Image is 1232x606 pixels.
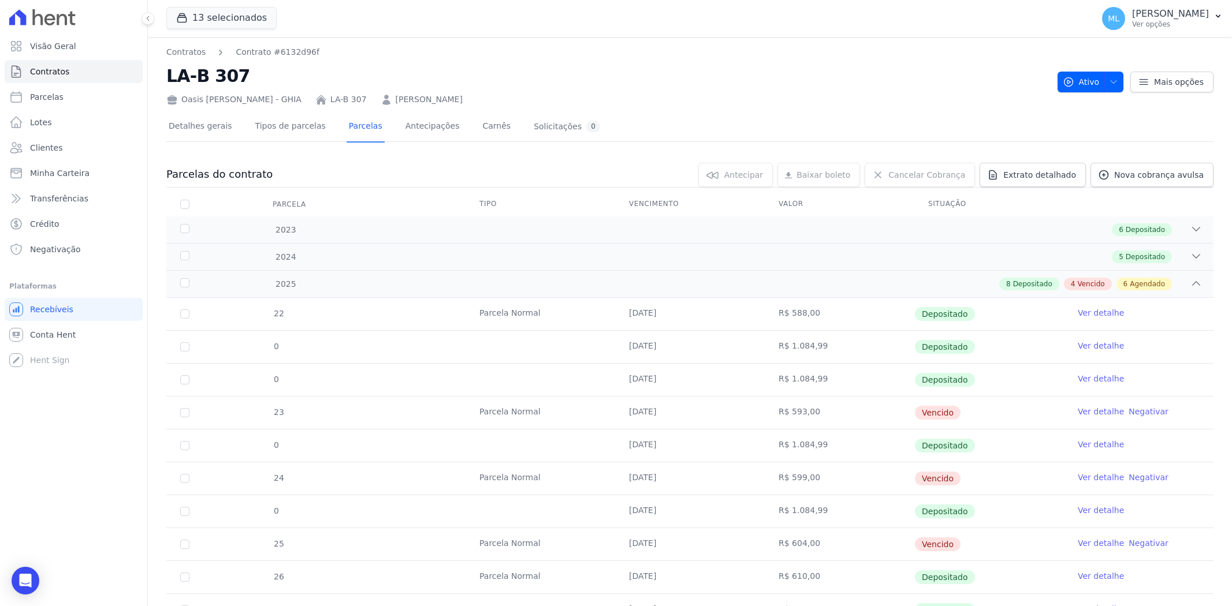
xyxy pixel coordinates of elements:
[273,407,284,417] span: 23
[5,238,143,261] a: Negativação
[1003,169,1076,181] span: Extrato detalhado
[30,244,81,255] span: Negativação
[915,439,975,452] span: Depositado
[1058,72,1124,92] button: Ativo
[180,309,189,319] input: Só é possível selecionar pagamentos em aberto
[466,561,615,593] td: Parcela Normal
[765,429,914,462] td: R$ 1.084,99
[466,396,615,429] td: Parcela Normal
[1078,340,1124,351] a: Ver detalhe
[1132,20,1209,29] p: Ver opções
[12,567,39,594] div: Open Intercom Messenger
[1130,72,1214,92] a: Mais opções
[586,121,600,132] div: 0
[765,462,914,495] td: R$ 599,00
[615,298,765,330] td: [DATE]
[273,375,279,384] span: 0
[1078,504,1124,516] a: Ver detalhe
[1126,225,1165,235] span: Depositado
[466,298,615,330] td: Parcela Normal
[615,396,765,429] td: [DATE]
[1078,570,1124,582] a: Ver detalhe
[180,573,189,582] input: Só é possível selecionar pagamentos em aberto
[180,342,189,351] input: Só é possível selecionar pagamentos em aberto
[1108,14,1119,23] span: ML
[5,136,143,159] a: Clientes
[1071,279,1075,289] span: 4
[5,187,143,210] a: Transferências
[30,304,73,315] span: Recebíveis
[180,507,189,516] input: Só é possível selecionar pagamentos em aberto
[615,192,765,216] th: Vencimento
[30,167,90,179] span: Minha Carteira
[1132,8,1209,20] p: [PERSON_NAME]
[5,162,143,185] a: Minha Carteira
[915,373,975,387] span: Depositado
[236,46,319,58] a: Contrato #6132d96f
[914,192,1064,216] th: Situação
[531,112,602,143] a: Solicitações0
[166,167,273,181] h3: Parcelas do contrato
[273,539,284,548] span: 25
[5,323,143,346] a: Conta Hent
[396,93,463,106] a: [PERSON_NAME]
[765,561,914,593] td: R$ 610,00
[1129,538,1168,548] a: Negativar
[615,331,765,363] td: [DATE]
[1078,537,1124,549] a: Ver detalhe
[1119,252,1123,262] span: 5
[480,112,513,143] a: Carnês
[615,429,765,462] td: [DATE]
[5,85,143,109] a: Parcelas
[1119,225,1123,235] span: 6
[253,112,328,143] a: Tipos de parcelas
[273,506,279,515] span: 0
[615,364,765,396] td: [DATE]
[466,528,615,560] td: Parcela Normal
[1078,439,1124,450] a: Ver detalhe
[765,298,914,330] td: R$ 588,00
[615,528,765,560] td: [DATE]
[5,298,143,321] a: Recebíveis
[30,193,88,204] span: Transferências
[30,91,64,103] span: Parcelas
[915,406,961,420] span: Vencido
[347,112,385,143] a: Parcelas
[1154,76,1204,88] span: Mais opções
[615,561,765,593] td: [DATE]
[980,163,1086,187] a: Extrato detalhado
[30,66,69,77] span: Contratos
[273,440,279,450] span: 0
[765,364,914,396] td: R$ 1.084,99
[615,495,765,528] td: [DATE]
[403,112,462,143] a: Antecipações
[1013,279,1052,289] span: Depositado
[180,540,189,549] input: default
[765,396,914,429] td: R$ 593,00
[765,331,914,363] td: R$ 1.084,99
[5,212,143,235] a: Crédito
[765,528,914,560] td: R$ 604,00
[534,121,600,132] div: Solicitações
[166,63,1048,89] h2: LA-B 307
[30,117,52,128] span: Lotes
[166,112,235,143] a: Detalhes gerais
[615,462,765,495] td: [DATE]
[166,46,206,58] a: Contratos
[1129,407,1168,416] a: Negativar
[275,224,296,236] span: 2023
[275,278,296,290] span: 2025
[30,142,62,154] span: Clientes
[1078,307,1124,319] a: Ver detalhe
[30,40,76,52] span: Visão Geral
[1123,279,1128,289] span: 6
[1129,473,1168,482] a: Negativar
[166,7,277,29] button: 13 selecionados
[330,93,367,106] a: LA-B 307
[273,572,284,581] span: 26
[180,474,189,483] input: default
[180,441,189,450] input: Só é possível selecionar pagamentos em aberto
[5,60,143,83] a: Contratos
[1130,279,1165,289] span: Agendado
[915,307,975,321] span: Depositado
